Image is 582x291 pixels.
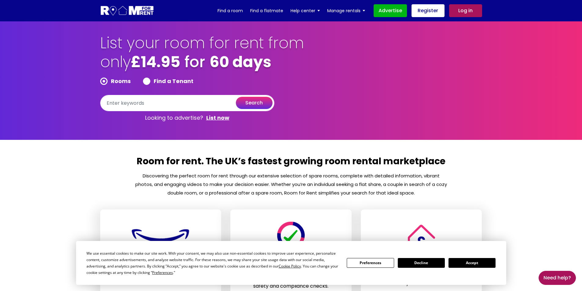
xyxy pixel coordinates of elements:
[152,270,173,275] span: Preferences
[327,6,365,15] a: Manage rentals
[206,114,229,122] a: List now
[76,241,506,285] div: Cookie Consent Prompt
[135,172,448,197] p: Discovering the perfect room for rent through our extensive selection of spare rooms, complete wi...
[279,264,301,269] span: Cookie Policy
[276,222,306,249] img: Room For Rent
[86,250,339,276] div: We use essential cookies to make our site work. With your consent, we may also use non-essential ...
[218,6,243,15] a: Find a room
[412,4,445,17] a: Register
[131,51,180,73] b: £14.95
[250,6,283,15] a: Find a flatmate
[130,226,191,245] img: Room For Rent
[100,95,274,111] input: Enter keywords
[210,51,271,73] b: 60 days
[236,97,273,109] button: search
[291,6,320,15] a: Help center
[448,258,496,267] button: Accept
[539,271,576,285] a: Need Help?
[398,258,445,267] button: Decline
[100,78,131,85] label: Rooms
[100,34,305,78] h1: List your room for rent from only
[135,155,448,172] h2: Room for rent. The UK’s fastest growing room rental marketplace
[374,4,407,17] a: Advertise
[100,111,274,125] p: Looking to advertise?
[347,258,394,267] button: Preferences
[100,5,154,16] img: Logo for Room for Rent, featuring a welcoming design with a house icon and modern typography
[405,224,438,255] img: Room For Rent
[185,51,205,73] span: for
[449,4,482,17] a: Log in
[143,78,193,85] label: Find a Tenant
